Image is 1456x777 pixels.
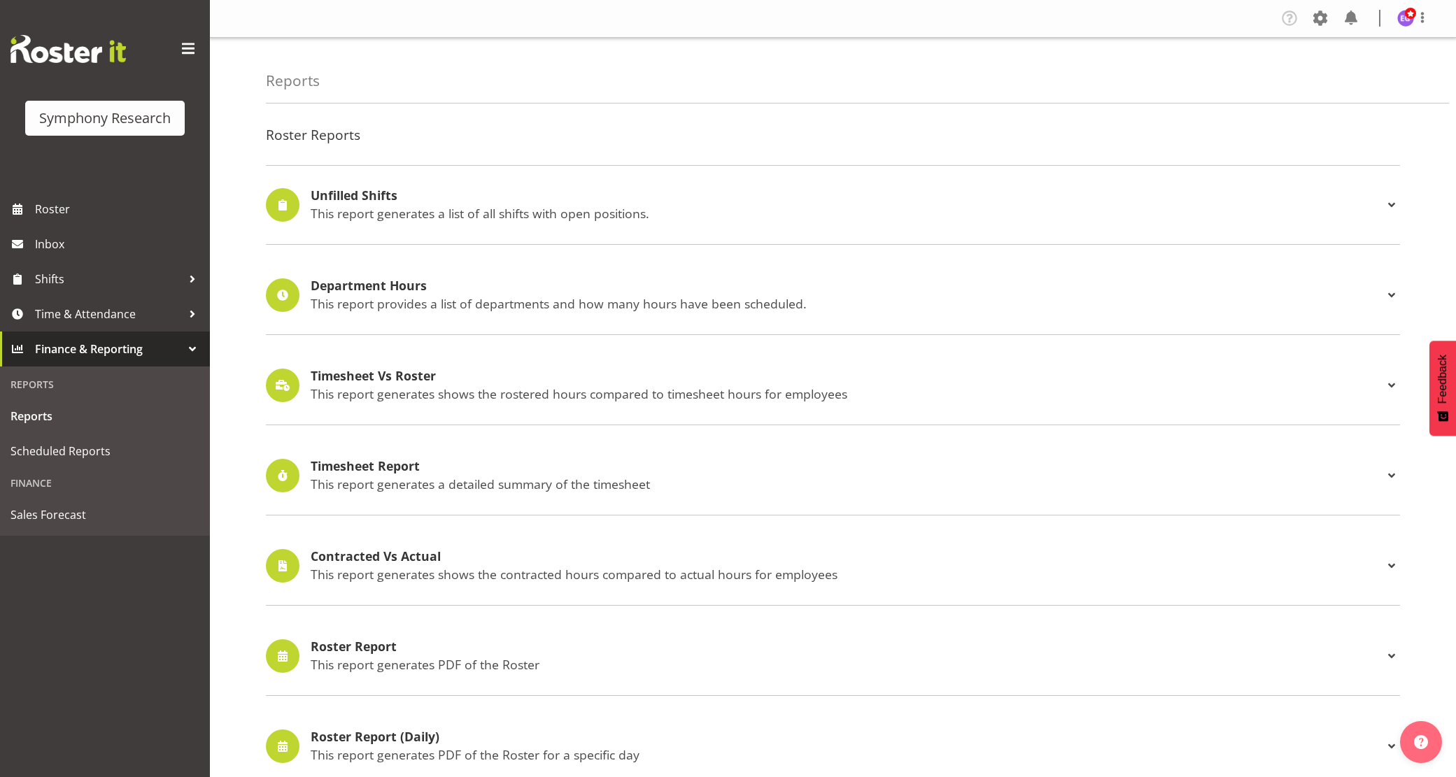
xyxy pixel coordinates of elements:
[35,234,203,255] span: Inbox
[311,296,1383,311] p: This report provides a list of departments and how many hours have been scheduled.
[35,304,182,325] span: Time & Attendance
[311,730,1383,744] h4: Roster Report (Daily)
[10,504,199,525] span: Sales Forecast
[10,406,199,427] span: Reports
[1436,355,1449,404] span: Feedback
[266,639,1400,673] div: Roster Report This report generates PDF of the Roster
[266,73,320,89] h4: Reports
[311,206,1383,221] p: This report generates a list of all shifts with open positions.
[10,35,126,63] img: Rosterit website logo
[10,441,199,462] span: Scheduled Reports
[3,399,206,434] a: Reports
[3,370,206,399] div: Reports
[39,108,171,129] div: Symphony Research
[1429,341,1456,436] button: Feedback - Show survey
[311,640,1383,654] h4: Roster Report
[3,497,206,532] a: Sales Forecast
[266,369,1400,402] div: Timesheet Vs Roster This report generates shows the rostered hours compared to timesheet hours fo...
[3,469,206,497] div: Finance
[311,369,1383,383] h4: Timesheet Vs Roster
[1397,10,1414,27] img: emma-gannaway277.jpg
[311,386,1383,401] p: This report generates shows the rostered hours compared to timesheet hours for employees
[266,188,1400,222] div: Unfilled Shifts This report generates a list of all shifts with open positions.
[266,729,1400,763] div: Roster Report (Daily) This report generates PDF of the Roster for a specific day
[311,747,1383,762] p: This report generates PDF of the Roster for a specific day
[266,549,1400,583] div: Contracted Vs Actual This report generates shows the contracted hours compared to actual hours fo...
[311,279,1383,293] h4: Department Hours
[266,459,1400,492] div: Timesheet Report This report generates a detailed summary of the timesheet
[35,199,203,220] span: Roster
[3,434,206,469] a: Scheduled Reports
[1414,735,1428,749] img: help-xxl-2.png
[311,189,1383,203] h4: Unfilled Shifts
[311,459,1383,473] h4: Timesheet Report
[311,476,1383,492] p: This report generates a detailed summary of the timesheet
[311,657,1383,672] p: This report generates PDF of the Roster
[35,269,182,290] span: Shifts
[266,278,1400,312] div: Department Hours This report provides a list of departments and how many hours have been scheduled.
[311,550,1383,564] h4: Contracted Vs Actual
[35,338,182,359] span: Finance & Reporting
[266,127,1400,143] h4: Roster Reports
[311,566,1383,582] p: This report generates shows the contracted hours compared to actual hours for employees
